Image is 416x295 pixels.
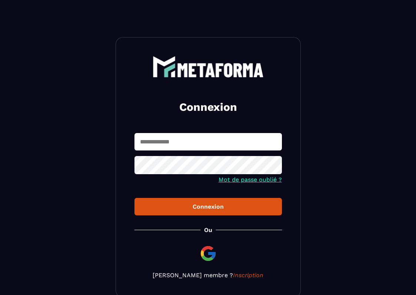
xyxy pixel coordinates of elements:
[140,203,276,210] div: Connexion
[143,100,273,115] h2: Connexion
[153,56,264,77] img: logo
[199,245,217,262] img: google
[219,176,282,183] a: Mot de passe oublié ?
[134,56,282,77] a: logo
[233,272,263,279] a: Inscription
[134,198,282,215] button: Connexion
[204,226,212,233] p: Ou
[134,272,282,279] p: [PERSON_NAME] membre ?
